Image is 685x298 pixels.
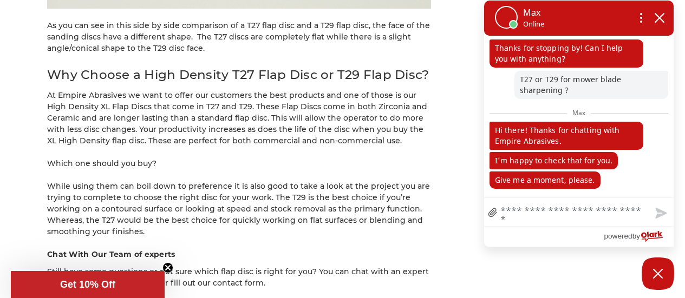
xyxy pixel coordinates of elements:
[514,71,668,99] p: T27 or T29 for mower blade sharpening ?
[632,229,640,243] span: by
[490,152,618,169] p: I'm happy to check that for you.
[47,90,431,147] p: At Empire Abrasives we want to offer our customers the best products and one of those is our High...
[651,10,668,26] button: close chatbox
[484,36,674,197] div: chat
[523,6,544,19] p: Max
[604,227,674,247] a: Powered by Olark
[604,229,632,243] span: powered
[47,249,431,260] h4: Chat With Our Team of experts
[490,122,643,150] p: Hi there! Thanks for chatting with Empire Abrasives.
[631,9,651,27] button: Open chat options menu
[567,106,591,120] span: Max
[47,20,431,54] p: As you can see in this side by side comparison of a T27 flap disc and a T29 flap disc, the face o...
[47,158,431,169] p: Which one should you buy?
[47,181,431,237] p: While using them can boil down to preference it is also good to take a look at the project you ar...
[490,39,643,68] p: Thanks for stopping by! Can I help you with anything?
[47,266,431,289] p: Still have some questions or not sure which flap disc is right for you? You can chat with an expe...
[47,65,431,84] h2: Why Choose a High Density T27 Flap Disc or T29 Flap Disc?
[162,262,173,273] button: Close teaser
[490,171,601,189] p: Give me a moment, please.
[523,19,544,29] p: Online
[60,279,115,290] span: Get 10% Off
[11,271,165,298] div: Get 10% OffClose teaser
[484,200,501,226] a: file upload
[642,257,674,290] button: Close Chatbox
[647,201,674,226] button: Send message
